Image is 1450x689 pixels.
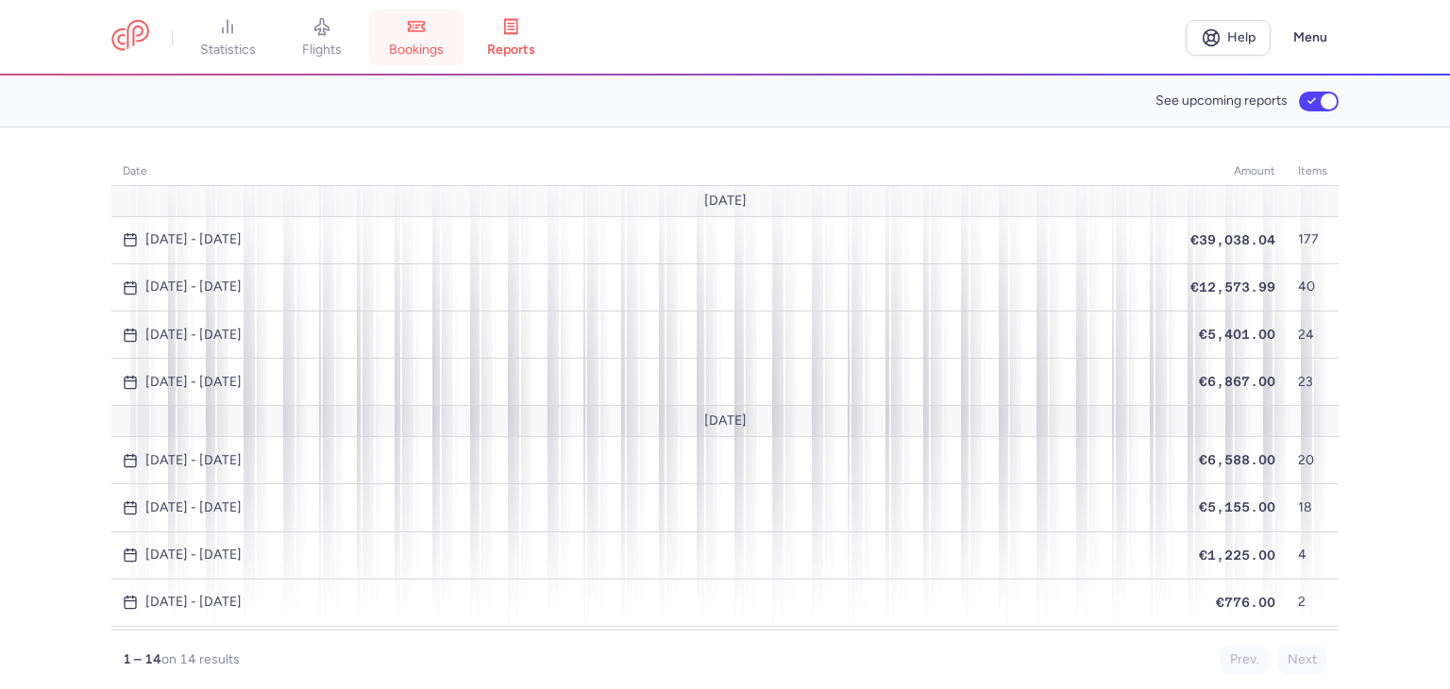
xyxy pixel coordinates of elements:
[1287,216,1339,263] td: 177
[1287,579,1339,626] td: 2
[487,42,535,59] span: reports
[145,375,242,390] time: [DATE] - [DATE]
[1199,452,1275,467] span: €6,588.00
[275,17,369,59] a: flights
[200,42,256,59] span: statistics
[123,651,161,667] strong: 1 – 14
[1287,484,1339,531] td: 18
[145,328,242,343] time: [DATE] - [DATE]
[704,193,747,209] span: [DATE]
[1227,30,1256,44] span: Help
[1186,20,1271,56] a: Help
[1199,374,1275,389] span: €6,867.00
[1190,279,1275,294] span: €12,573.99
[1155,93,1288,109] span: See upcoming reports
[1199,499,1275,514] span: €5,155.00
[1277,646,1327,674] button: Next
[1287,359,1339,406] td: 23
[302,42,342,59] span: flights
[1216,595,1275,610] span: €776.00
[1282,20,1339,56] button: Menu
[145,453,242,468] time: [DATE] - [DATE]
[145,547,242,563] time: [DATE] - [DATE]
[389,42,444,59] span: bookings
[161,651,240,667] span: on 14 results
[1287,531,1339,579] td: 4
[1287,626,1339,673] td: 1
[1287,311,1339,359] td: 24
[111,20,149,55] a: CitizenPlane red outlined logo
[704,413,747,429] span: [DATE]
[1287,263,1339,311] td: 40
[1287,158,1339,186] th: items
[464,17,558,59] a: reports
[1199,327,1275,342] span: €5,401.00
[1287,437,1339,484] td: 20
[145,279,242,294] time: [DATE] - [DATE]
[1179,158,1287,186] th: amount
[145,595,242,610] time: [DATE] - [DATE]
[145,232,242,247] time: [DATE] - [DATE]
[1199,547,1275,563] span: €1,225.00
[111,158,1179,186] th: date
[145,500,242,515] time: [DATE] - [DATE]
[1190,232,1275,247] span: €39,038.04
[180,17,275,59] a: statistics
[1220,646,1270,674] button: Prev.
[369,17,464,59] a: bookings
